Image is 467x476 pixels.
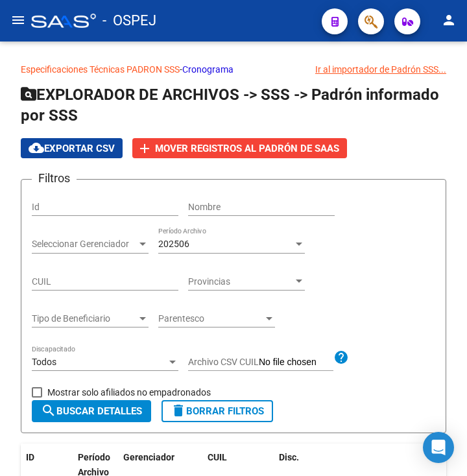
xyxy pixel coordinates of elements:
[32,400,151,422] button: Buscar Detalles
[41,405,142,417] span: Buscar Detalles
[21,64,180,75] a: Especificaciones Técnicas PADRON SSS
[32,239,137,250] span: Seleccionar Gerenciador
[26,452,34,462] span: ID
[158,313,263,324] span: Parentesco
[279,452,299,462] span: Disc.
[259,357,333,368] input: Archivo CSV CUIL
[32,169,77,187] h3: Filtros
[132,138,347,158] button: Mover registros al PADRÓN de SAAS
[10,12,26,28] mat-icon: menu
[188,276,293,287] span: Provincias
[21,86,439,125] span: EXPLORADOR DE ARCHIVOS -> SSS -> Padrón informado por SSS
[441,12,457,28] mat-icon: person
[158,239,189,249] span: 202506
[29,143,115,154] span: Exportar CSV
[21,138,123,158] button: Exportar CSV
[333,350,349,365] mat-icon: help
[137,141,152,156] mat-icon: add
[21,62,446,77] p: -
[208,452,227,462] span: CUIL
[182,64,233,75] a: Cronograma
[32,313,137,324] span: Tipo de Beneficiario
[47,385,211,400] span: Mostrar solo afiliados no empadronados
[123,452,174,462] span: Gerenciador
[188,357,259,367] span: Archivo CSV CUIL
[29,140,44,156] mat-icon: cloud_download
[171,405,264,417] span: Borrar Filtros
[102,6,156,35] span: - OSPEJ
[315,62,446,77] div: Ir al importador de Padrón SSS...
[41,403,56,418] mat-icon: search
[155,143,339,154] span: Mover registros al PADRÓN de SAAS
[171,403,186,418] mat-icon: delete
[162,400,273,422] button: Borrar Filtros
[32,357,56,367] span: Todos
[423,432,454,463] div: Open Intercom Messenger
